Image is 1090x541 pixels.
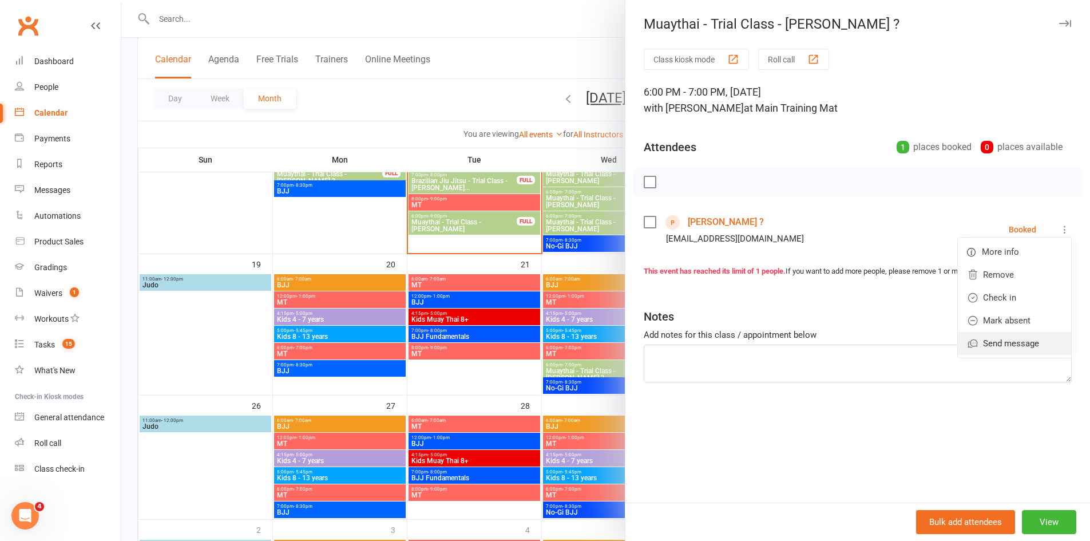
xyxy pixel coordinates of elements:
a: Class kiosk mode [15,456,121,482]
div: Calendar [34,108,68,117]
a: Roll call [15,431,121,456]
div: Payments [34,134,70,143]
div: Waivers [34,289,62,298]
div: What's New [34,366,76,375]
a: [PERSON_NAME] ? [688,213,764,231]
button: Bulk add attendees [916,510,1015,534]
a: Send message [958,332,1071,355]
div: General attendance [34,413,104,422]
a: What's New [15,358,121,384]
strong: This event has reached its limit of 1 people. [644,267,786,275]
a: Remove [958,263,1071,286]
span: 1 [70,287,79,297]
div: Attendees [644,139,696,155]
a: Dashboard [15,49,121,74]
div: Booked [1009,226,1036,234]
div: Roll call [34,439,61,448]
a: Messages [15,177,121,203]
a: Workouts [15,306,121,332]
div: Workouts [34,314,69,323]
button: View [1022,510,1076,534]
div: 0 [981,141,993,153]
div: places available [981,139,1063,155]
div: Automations [34,211,81,220]
a: Clubworx [14,11,42,40]
a: Automations [15,203,121,229]
a: Check in [958,286,1071,309]
a: Payments [15,126,121,152]
a: Waivers 1 [15,281,121,306]
button: Roll call [758,49,829,70]
div: Class check-in [34,464,85,473]
a: Gradings [15,255,121,281]
div: Gradings [34,263,67,272]
div: Dashboard [34,57,74,66]
a: Calendar [15,100,121,126]
a: More info [958,240,1071,263]
a: Mark absent [958,309,1071,332]
div: Muaythai - Trial Class - [PERSON_NAME] ? [625,16,1090,32]
div: Add notes for this class / appointment below [644,328,1072,342]
span: 15 [62,339,75,349]
a: General attendance kiosk mode [15,405,121,431]
a: Reports [15,152,121,177]
div: If you want to add more people, please remove 1 or more attendees. [644,266,1072,278]
div: [EMAIL_ADDRESS][DOMAIN_NAME] [666,231,804,246]
a: People [15,74,121,100]
div: Reports [34,160,62,169]
div: 6:00 PM - 7:00 PM, [DATE] [644,84,1072,116]
div: People [34,82,58,92]
div: Notes [644,309,674,325]
div: places booked [897,139,972,155]
span: with [PERSON_NAME] [644,102,744,114]
span: More info [982,245,1019,259]
div: Tasks [34,340,55,349]
a: Tasks 15 [15,332,121,358]
span: at Main Training Mat [744,102,838,114]
div: Messages [34,185,70,195]
div: Product Sales [34,237,84,246]
div: 1 [897,141,909,153]
iframe: Intercom live chat [11,502,39,530]
button: Class kiosk mode [644,49,749,70]
a: Product Sales [15,229,121,255]
span: 4 [35,502,44,511]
